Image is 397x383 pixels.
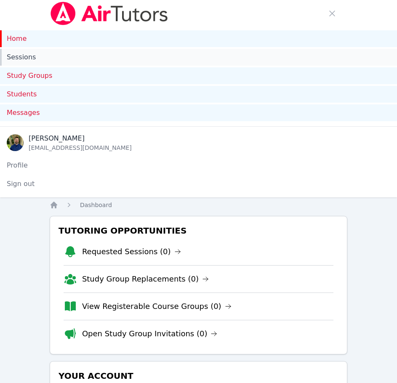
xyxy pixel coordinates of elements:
[29,144,132,152] div: [EMAIL_ADDRESS][DOMAIN_NAME]
[7,108,40,118] span: Messages
[80,202,112,208] span: Dashboard
[82,273,209,285] a: Study Group Replacements (0)
[82,328,218,340] a: Open Study Group Invitations (0)
[57,223,340,238] h3: Tutoring Opportunities
[50,2,169,25] img: Air Tutors
[80,201,112,209] a: Dashboard
[50,201,347,209] nav: Breadcrumb
[82,301,232,312] a: View Registerable Course Groups (0)
[29,133,132,144] div: [PERSON_NAME]
[82,246,181,258] a: Requested Sessions (0)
